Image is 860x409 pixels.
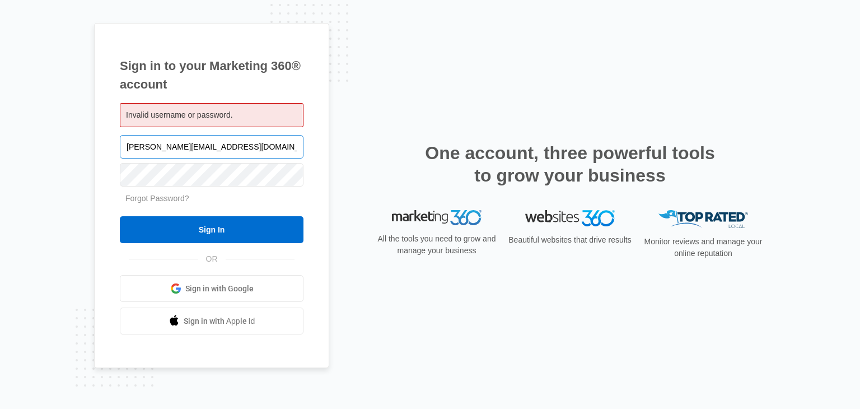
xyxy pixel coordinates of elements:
input: Email [120,135,303,159]
h2: One account, three powerful tools to grow your business [422,142,718,187]
a: Forgot Password? [125,194,189,203]
span: OR [198,253,226,265]
p: Beautiful websites that drive results [507,234,633,246]
img: Websites 360 [525,210,615,226]
img: Marketing 360 [392,210,482,226]
h1: Sign in to your Marketing 360® account [120,57,303,94]
img: Top Rated Local [658,210,748,229]
span: Invalid username or password. [126,110,233,119]
p: Monitor reviews and manage your online reputation [641,236,766,259]
a: Sign in with Google [120,275,303,302]
a: Sign in with Apple Id [120,308,303,334]
span: Sign in with Apple Id [184,315,255,327]
p: All the tools you need to grow and manage your business [374,233,499,257]
input: Sign In [120,216,303,243]
span: Sign in with Google [185,283,254,295]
